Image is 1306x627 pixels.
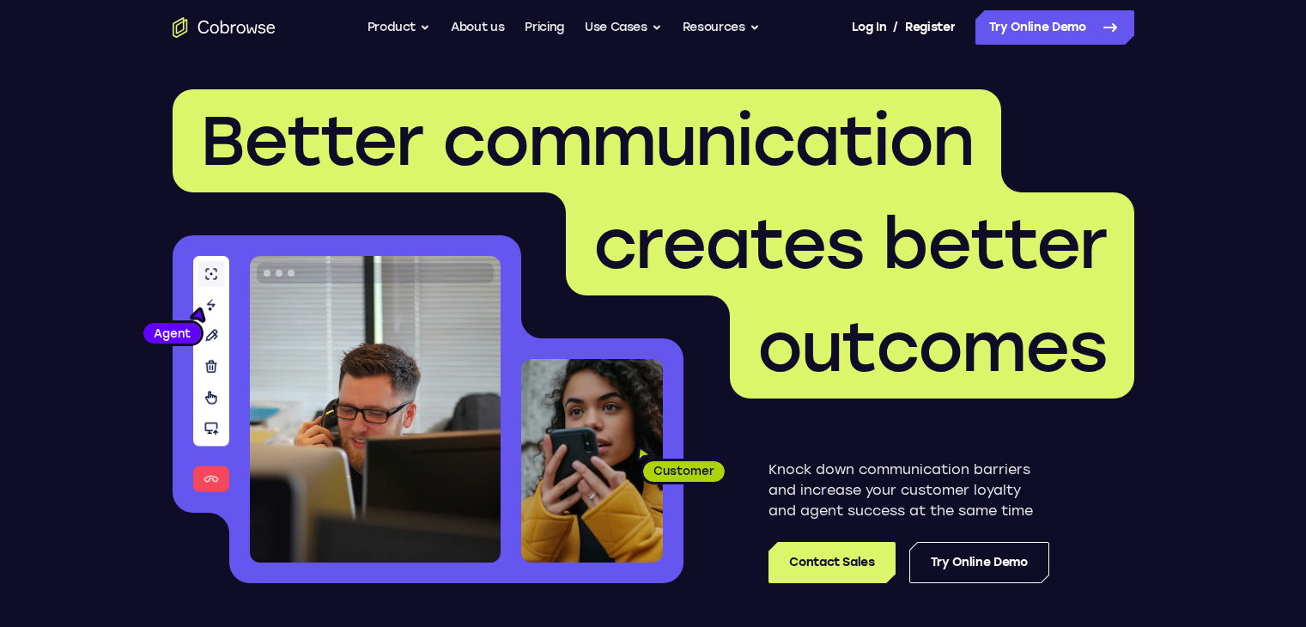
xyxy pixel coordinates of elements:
[852,10,886,45] a: Log In
[757,306,1107,388] span: outcomes
[525,10,564,45] a: Pricing
[200,100,974,182] span: Better communication
[683,10,760,45] button: Resources
[768,460,1049,521] p: Knock down communication barriers and increase your customer loyalty and agent success at the sam...
[593,203,1107,285] span: creates better
[250,256,501,563] img: A customer support agent talking on the phone
[173,17,276,38] a: Go to the home page
[768,542,895,583] a: Contact Sales
[451,10,504,45] a: About us
[909,542,1049,583] a: Try Online Demo
[975,10,1134,45] a: Try Online Demo
[585,10,662,45] button: Use Cases
[368,10,431,45] button: Product
[905,10,955,45] a: Register
[521,359,663,563] img: A customer holding their phone
[893,17,898,38] span: /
